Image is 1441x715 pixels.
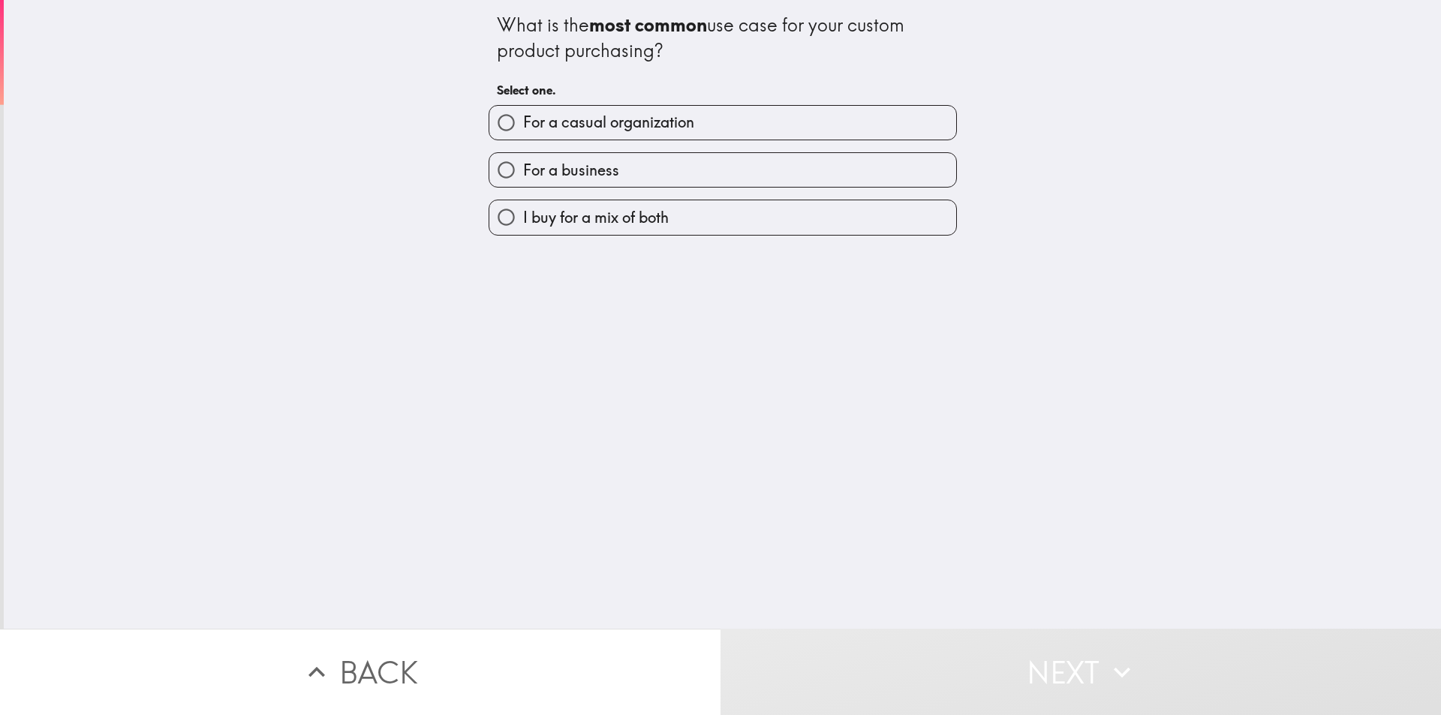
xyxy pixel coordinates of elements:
h6: Select one. [497,82,949,98]
span: For a casual organization [523,112,694,133]
div: What is the use case for your custom product purchasing? [497,13,949,63]
span: For a business [523,160,619,181]
span: I buy for a mix of both [523,207,669,228]
b: most common [589,14,707,36]
button: I buy for a mix of both [489,200,956,234]
button: Next [720,629,1441,715]
button: For a casual organization [489,106,956,140]
button: For a business [489,153,956,187]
